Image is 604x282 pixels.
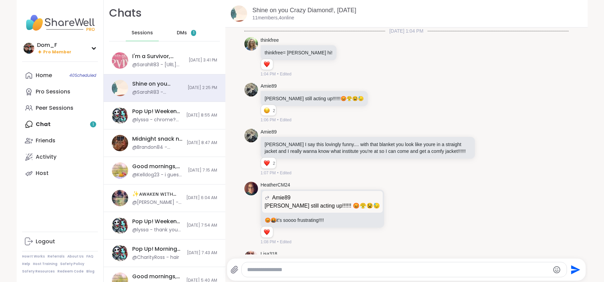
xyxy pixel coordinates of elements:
[177,30,187,36] span: DMs
[112,162,128,179] img: Good mornings, Goal and Gratitude's , Sep 07
[265,217,380,224] p: it's soooo frustrating!!!!
[247,266,550,273] textarea: Type your message
[272,194,291,202] span: Amie89
[352,96,358,101] span: 😫
[132,190,182,198] div: ✨ᴀᴡᴀᴋᴇɴ ᴡɪᴛʜ ʙᴇᴀᴜᴛɪғᴜʟ sᴏᴜʟs✨, [DATE]
[132,218,183,225] div: Pop Up! Weekend Session!, [DATE]
[280,71,291,77] span: Edited
[341,96,346,101] span: 😡
[261,83,277,90] a: Amie89
[263,160,270,166] button: Reactions: love
[132,254,179,261] div: @CharityRoss - hair
[86,254,93,259] a: FAQ
[36,153,56,161] div: Activity
[261,158,273,169] div: Reaction list
[358,96,364,101] span: 😓
[112,80,128,96] img: Shine on you Crazy Diamond!, Sep 07
[60,262,84,266] a: Safety Policy
[189,57,217,63] span: [DATE] 3:41 PM
[277,239,278,245] span: •
[253,15,294,21] p: 11 members, 4 online
[36,88,70,95] div: Pro Sessions
[22,67,98,84] a: Home40Scheduled
[22,254,45,259] a: How It Works
[112,107,128,124] img: Pop Up! Weekend Session!, Sep 07
[132,108,182,115] div: Pop Up! Weekend Session!, [DATE]
[132,144,183,151] div: @Brandon84 - Thank You I haven't seen you in awhile hopefully everything is going well Stay safe ...
[193,30,194,36] span: 1
[48,254,65,259] a: Referrals
[271,217,276,223] span: 🤬
[132,30,153,36] span: Sessions
[567,262,582,277] button: Send
[132,273,182,280] div: Good mornings, goals and gratitude's, [DATE]
[231,5,247,22] img: Shine on you Crazy Diamond!, Sep 07
[244,83,258,96] img: https://sharewell-space-live.sfo3.digitaloceanspaces.com/user-generated/c3bd44a5-f966-4702-9748-c...
[43,49,71,55] span: Pro Member
[244,37,258,51] img: https://sharewell-space-live.sfo3.digitaloceanspaces.com/user-generated/046c0381-5835-4354-a754-4...
[261,105,273,116] div: Reaction list
[261,182,290,189] a: HeatherCM24
[36,72,52,79] div: Home
[36,238,55,245] div: Logout
[67,254,84,259] a: About Us
[261,239,276,245] span: 1:08 PM
[280,239,291,245] span: Edited
[33,262,57,266] a: Host Training
[261,170,276,176] span: 1:07 PM
[263,229,270,235] button: Reactions: love
[188,168,217,173] span: [DATE] 7:15 AM
[346,96,352,101] span: 😤
[132,172,184,178] div: @Kelldog23 - i guess i should shower get that done with
[261,37,279,44] a: thinkfree
[385,28,427,34] span: [DATE] 1:04 PM
[253,7,357,14] a: Shine on you Crazy Diamond!, [DATE]
[265,217,271,223] span: 😡
[261,129,277,136] a: Amie89
[277,170,278,176] span: •
[69,73,96,78] span: 40 Scheduled
[187,250,217,256] span: [DATE] 7:43 AM
[22,100,98,116] a: Peer Sessions
[132,89,184,96] div: @SarahR83 - @Dom_F I'll see you in your next session lol
[187,223,217,228] span: [DATE] 7:54 AM
[36,137,55,144] div: Friends
[132,117,182,123] div: @lyssa - chrome? would def restart or use a different browser other than what one youre on
[132,135,183,143] div: Midnight snack n chat, [DATE]
[265,95,364,102] p: [PERSON_NAME] still acting up!!!!!!
[244,251,258,264] img: https://sharewell-space-live.sfo3.digitaloceanspaces.com/user-generated/dbce20f4-cca2-48d8-8c3e-9...
[132,227,183,233] div: @lyssa - thank you [PERSON_NAME] much love
[132,61,185,68] div: @SarahR83 - [URL][DOMAIN_NAME]
[263,62,270,67] button: Reactions: love
[187,140,217,146] span: [DATE] 8:47 AM
[244,182,258,195] img: https://sharewell-space-live.sfo3.digitaloceanspaces.com/user-generated/d3b3915b-57de-409c-870d-d...
[36,170,49,177] div: Host
[186,195,217,201] span: [DATE] 6:04 AM
[261,227,273,237] div: Reaction list
[186,112,217,118] span: [DATE] 8:55 AM
[22,262,30,266] a: Help
[22,269,55,274] a: Safety Resources
[277,117,278,123] span: •
[280,170,291,176] span: Edited
[37,41,71,49] div: Dom_F
[57,269,84,274] a: Redeem Code
[265,202,380,210] p: [PERSON_NAME] still acting up!!!!!! 😡😤😫😓
[132,245,183,253] div: Pop Up! Morning Session!, [DATE]
[112,245,128,261] img: Pop Up! Morning Session!, Sep 05
[261,117,276,123] span: 1:06 PM
[112,217,128,234] img: Pop Up! Weekend Session!, Sep 06
[109,5,142,21] h1: Chats
[86,269,94,274] a: Blog
[112,190,128,206] img: ✨ᴀᴡᴀᴋᴇɴ ᴡɪᴛʜ ʙᴇᴀᴜᴛɪғᴜʟ sᴏᴜʟs✨, Sep 07
[132,53,185,60] div: I'm a Survivor, [DATE]
[36,104,73,112] div: Peer Sessions
[553,266,561,274] button: Emoji picker
[22,233,98,250] a: Logout
[188,85,217,91] span: [DATE] 2:25 PM
[273,108,276,114] span: 2
[265,49,333,56] p: thinkfree= [PERSON_NAME] hi!
[132,199,182,206] div: @[PERSON_NAME] - @Suze03 thank you, I appreciate you for being a healthcare worker. I was dying o...
[112,52,128,69] img: I'm a Survivor, Sep 07
[22,11,98,35] img: ShareWell Nav Logo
